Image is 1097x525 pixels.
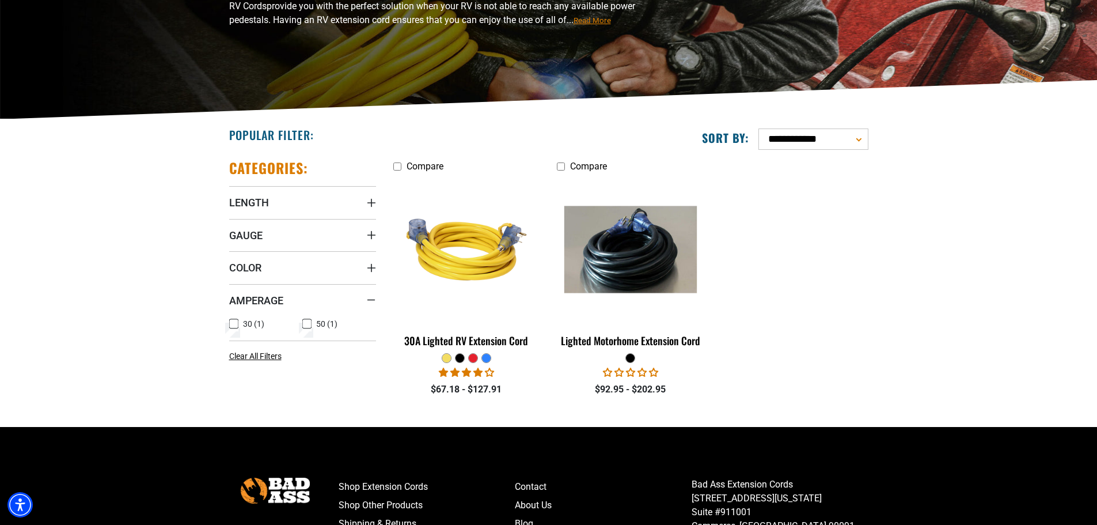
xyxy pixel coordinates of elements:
[393,335,540,346] div: 30A Lighted RV Extension Cord
[229,294,283,307] span: Amperage
[229,261,261,274] span: Color
[515,478,692,496] a: Contact
[229,352,282,361] span: Clear All Filters
[557,177,704,353] a: black Lighted Motorhome Extension Cord
[229,350,286,362] a: Clear All Filters
[229,229,263,242] span: Gauge
[241,478,310,504] img: Bad Ass Extension Cords
[557,383,704,396] div: $92.95 - $202.95
[570,161,607,172] span: Compare
[229,1,635,25] span: provide you with the perfect solution when your RV is not able to reach any available power pedes...
[558,206,703,293] img: black
[702,130,749,145] label: Sort by:
[603,367,658,378] span: 0.00 stars
[229,219,376,251] summary: Gauge
[229,159,309,177] h2: Categories:
[229,284,376,316] summary: Amperage
[243,320,264,328] span: 30 (1)
[557,335,704,346] div: Lighted Motorhome Extension Cord
[574,16,611,25] span: Read More
[407,161,443,172] span: Compare
[339,478,515,496] a: Shop Extension Cords
[229,251,376,284] summary: Color
[229,186,376,218] summary: Length
[394,183,539,316] img: yellow
[393,383,540,396] div: $67.18 - $127.91
[7,492,33,518] div: Accessibility Menu
[339,496,515,515] a: Shop Other Products
[229,196,269,209] span: Length
[229,127,314,142] h2: Popular Filter:
[393,177,540,353] a: yellow 30A Lighted RV Extension Cord
[439,367,494,378] span: 4.11 stars
[316,320,337,328] span: 50 (1)
[515,496,692,515] a: About Us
